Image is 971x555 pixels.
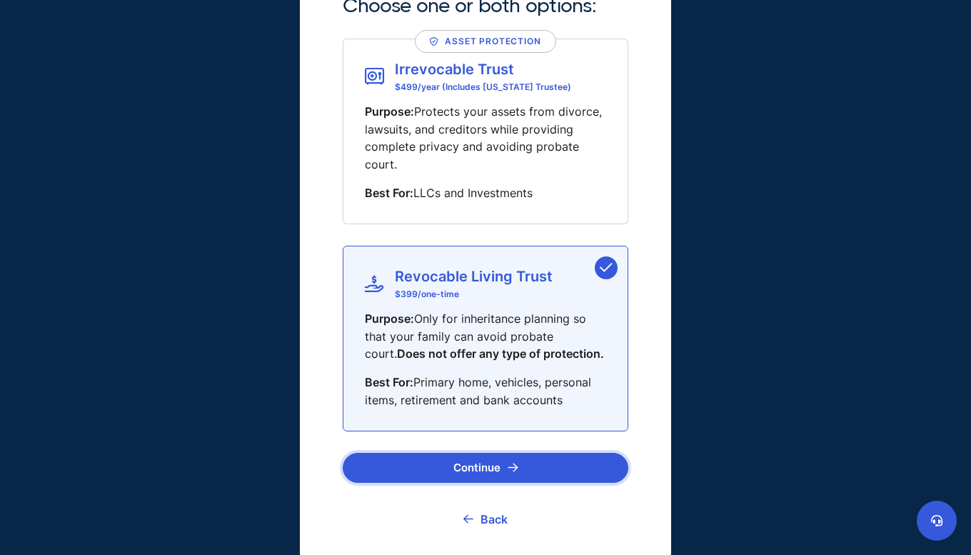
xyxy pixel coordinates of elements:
[365,311,414,326] span: Purpose:
[343,39,628,224] div: Asset ProtectionIrrevocable Trust$499/year (Includes [US_STATE] Trustee)Purpose:Protects your ass...
[365,310,606,363] p: Only for inheritance planning so that your family can avoid probate court.
[365,375,413,389] span: Best For:
[463,514,473,524] img: go back icon
[343,246,628,431] div: Revocable Living Trust$399/one-timePurpose:Only for inheritance planning so that your family can ...
[343,453,628,483] button: Continue
[365,374,606,409] p: Primary home, vehicles, personal items, retirement and bank accounts
[395,289,553,299] span: $ 399 /one-time
[463,501,508,537] a: Back
[365,103,606,174] p: Protects your assets from divorce, lawsuits, and creditors while providing complete privacy and a...
[397,346,604,361] span: Does not offer any type of protection.
[365,104,414,119] span: Purpose:
[365,184,606,202] p: LLCs and Investments
[395,81,571,92] span: $499/year (Includes [US_STATE] Trustee)
[365,186,413,200] span: Best For:
[395,61,571,78] span: Irrevocable Trust
[430,34,540,49] div: Asset Protection
[395,268,553,285] span: Revocable Living Trust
